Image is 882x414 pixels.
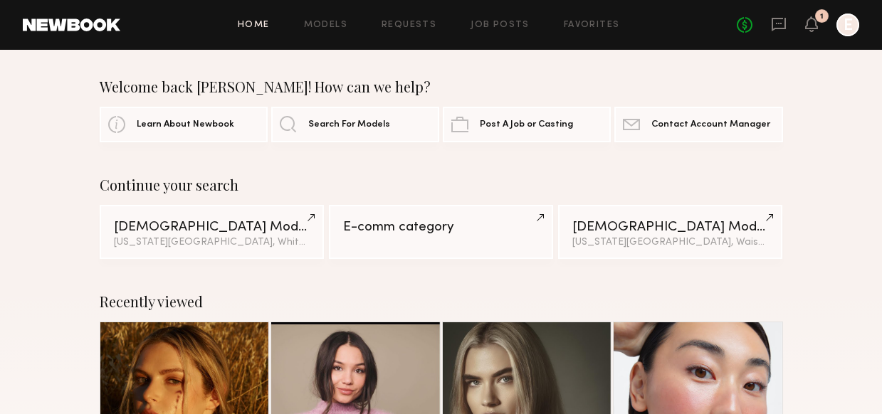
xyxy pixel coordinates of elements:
[308,120,390,129] span: Search For Models
[238,21,270,30] a: Home
[100,78,783,95] div: Welcome back [PERSON_NAME]! How can we help?
[100,293,783,310] div: Recently viewed
[614,107,782,142] a: Contact Account Manager
[836,14,859,36] a: E
[100,176,783,193] div: Continue your search
[329,205,554,259] a: E-comm category
[114,221,310,234] div: [DEMOGRAPHIC_DATA] Models
[443,107,611,142] a: Post A Job or Casting
[100,107,268,142] a: Learn About Newbook
[100,205,325,259] a: [DEMOGRAPHIC_DATA] Models[US_STATE][GEOGRAPHIC_DATA], White / Caucasian
[820,13,824,21] div: 1
[558,205,783,259] a: [DEMOGRAPHIC_DATA] Models[US_STATE][GEOGRAPHIC_DATA], Waist 29" - 32"
[137,120,234,129] span: Learn About Newbook
[471,21,530,30] a: Job Posts
[572,238,769,248] div: [US_STATE][GEOGRAPHIC_DATA], Waist 29" - 32"
[564,21,620,30] a: Favorites
[572,221,769,234] div: [DEMOGRAPHIC_DATA] Models
[271,107,439,142] a: Search For Models
[304,21,347,30] a: Models
[480,120,573,129] span: Post A Job or Casting
[114,238,310,248] div: [US_STATE][GEOGRAPHIC_DATA], White / Caucasian
[343,221,540,234] div: E-comm category
[651,120,770,129] span: Contact Account Manager
[382,21,436,30] a: Requests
